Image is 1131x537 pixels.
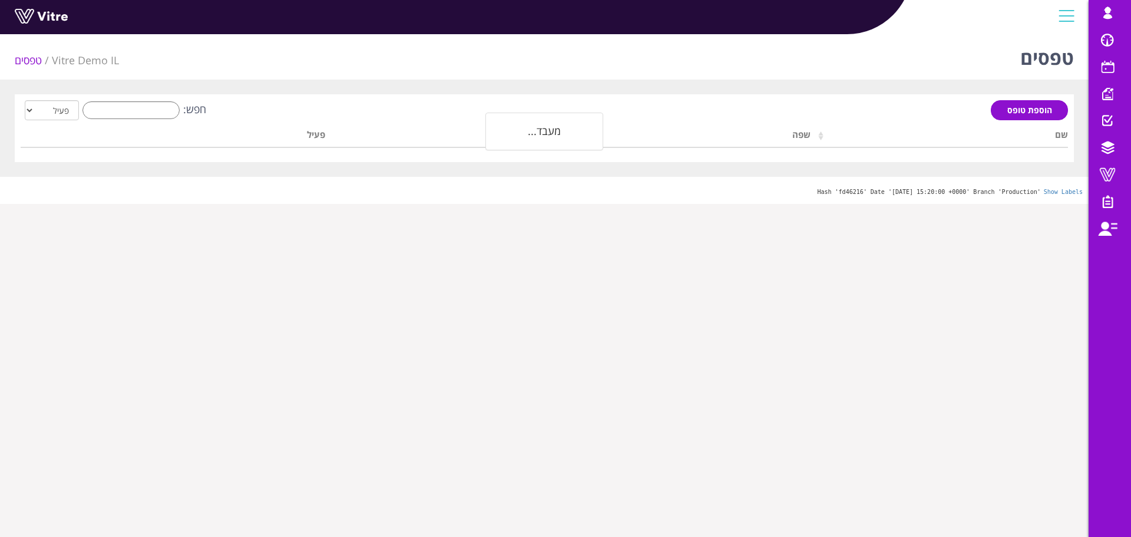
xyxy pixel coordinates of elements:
[79,101,206,119] label: חפש:
[586,126,816,148] th: שפה
[1007,104,1052,116] span: הוספת טופס
[82,101,180,119] input: חפש:
[15,53,52,68] li: טפסים
[330,126,586,148] th: חברה
[1044,189,1083,195] a: Show Labels
[991,100,1068,120] a: הוספת טופס
[99,126,330,148] th: פעיל
[52,53,119,67] a: Vitre Demo IL
[485,113,603,150] div: מעבד...
[1020,29,1074,80] h1: טפסים
[817,189,1040,195] span: Hash 'fd46216' Date '[DATE] 15:20:00 +0000' Branch 'Production'
[815,126,1068,148] th: שם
